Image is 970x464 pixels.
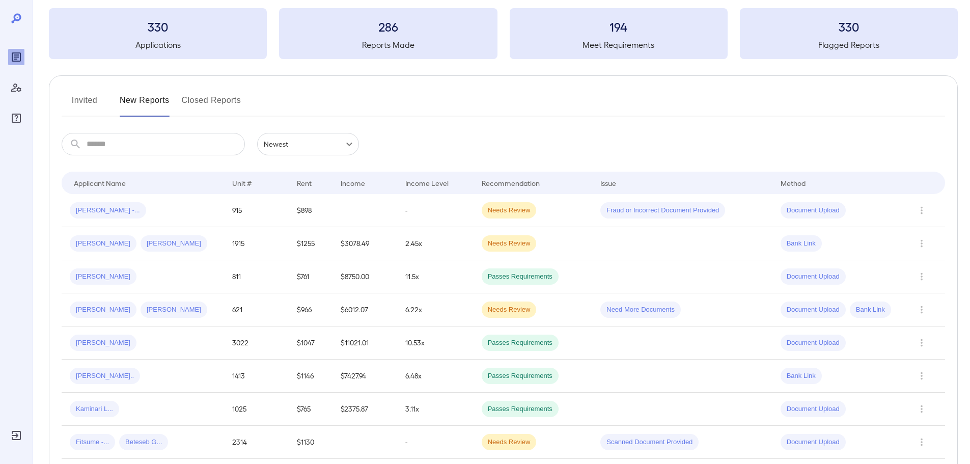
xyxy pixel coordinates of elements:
[8,427,24,444] div: Log Out
[289,326,332,360] td: $1047
[510,18,728,35] h3: 194
[289,393,332,426] td: $765
[257,133,359,155] div: Newest
[224,260,289,293] td: 811
[397,326,473,360] td: 10.53x
[781,438,846,447] span: Document Upload
[482,206,537,215] span: Needs Review
[224,393,289,426] td: 1025
[781,177,806,189] div: Method
[405,177,449,189] div: Income Level
[781,338,846,348] span: Document Upload
[332,293,398,326] td: $6012.07
[397,194,473,227] td: -
[182,92,241,117] button: Closed Reports
[482,404,559,414] span: Passes Requirements
[224,227,289,260] td: 1915
[913,401,930,417] button: Row Actions
[740,39,958,51] h5: Flagged Reports
[781,272,846,282] span: Document Upload
[600,206,725,215] span: Fraud or Incorrect Document Provided
[224,194,289,227] td: 915
[49,8,958,59] summary: 330Applications286Reports Made194Meet Requirements330Flagged Reports
[141,305,207,315] span: [PERSON_NAME]
[8,49,24,65] div: Reports
[781,305,846,315] span: Document Upload
[397,360,473,393] td: 6.48x
[70,305,136,315] span: [PERSON_NAME]
[332,326,398,360] td: $11021.01
[913,335,930,351] button: Row Actions
[913,202,930,219] button: Row Actions
[289,227,332,260] td: $1255
[781,239,822,249] span: Bank Link
[332,360,398,393] td: $7427.94
[49,39,267,51] h5: Applications
[397,260,473,293] td: 11.5x
[341,177,365,189] div: Income
[332,393,398,426] td: $2375.87
[62,92,107,117] button: Invited
[913,434,930,450] button: Row Actions
[8,79,24,96] div: Manage Users
[8,110,24,126] div: FAQ
[781,206,846,215] span: Document Upload
[482,272,559,282] span: Passes Requirements
[482,239,537,249] span: Needs Review
[600,438,699,447] span: Scanned Document Provided
[332,227,398,260] td: $3078.49
[74,177,126,189] div: Applicant Name
[510,39,728,51] h5: Meet Requirements
[224,360,289,393] td: 1413
[397,293,473,326] td: 6.22x
[482,305,537,315] span: Needs Review
[913,235,930,252] button: Row Actions
[397,426,473,459] td: -
[600,177,617,189] div: Issue
[289,260,332,293] td: $761
[70,206,146,215] span: [PERSON_NAME] -...
[279,39,497,51] h5: Reports Made
[397,227,473,260] td: 2.45x
[119,438,168,447] span: Beteseb G...
[70,404,119,414] span: Kaminari L...
[297,177,313,189] div: Rent
[600,305,681,315] span: Need More Documents
[289,293,332,326] td: $966
[397,393,473,426] td: 3.11x
[781,404,846,414] span: Document Upload
[289,360,332,393] td: $1146
[482,438,537,447] span: Needs Review
[70,438,115,447] span: Fitsume -...
[141,239,207,249] span: [PERSON_NAME]
[850,305,891,315] span: Bank Link
[740,18,958,35] h3: 330
[224,326,289,360] td: 3022
[49,18,267,35] h3: 330
[289,194,332,227] td: $898
[482,177,540,189] div: Recommendation
[232,177,252,189] div: Unit #
[224,426,289,459] td: 2314
[332,260,398,293] td: $8750.00
[70,371,140,381] span: [PERSON_NAME]..
[70,272,136,282] span: [PERSON_NAME]
[289,426,332,459] td: $1130
[482,371,559,381] span: Passes Requirements
[781,371,822,381] span: Bank Link
[224,293,289,326] td: 621
[913,368,930,384] button: Row Actions
[913,302,930,318] button: Row Actions
[279,18,497,35] h3: 286
[70,239,136,249] span: [PERSON_NAME]
[913,268,930,285] button: Row Actions
[120,92,170,117] button: New Reports
[70,338,136,348] span: [PERSON_NAME]
[482,338,559,348] span: Passes Requirements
